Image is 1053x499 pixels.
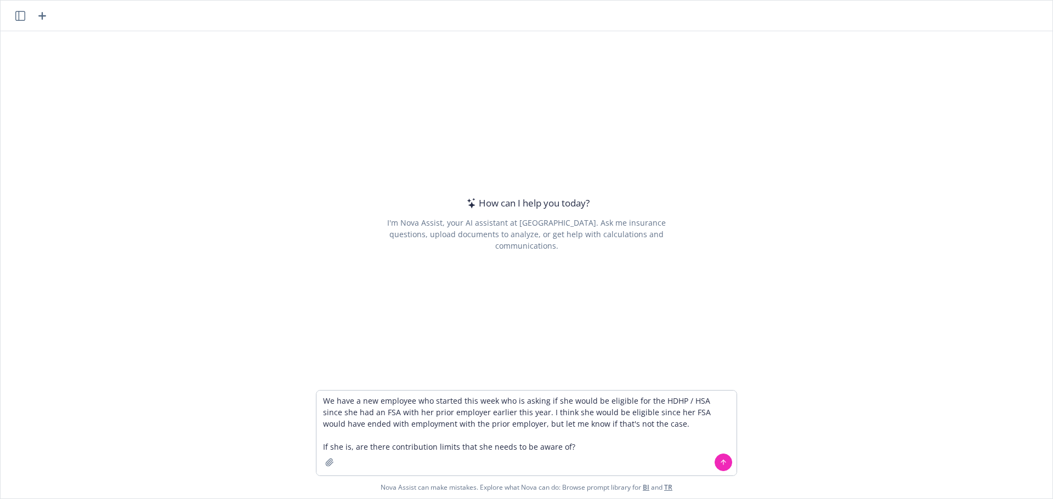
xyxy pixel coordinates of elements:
div: How can I help you today? [463,196,590,210]
span: Nova Assist can make mistakes. Explore what Nova can do: Browse prompt library for and [5,476,1048,498]
a: BI [643,483,649,492]
div: I'm Nova Assist, your AI assistant at [GEOGRAPHIC_DATA]. Ask me insurance questions, upload docum... [372,217,681,251]
textarea: We have a new employee who started this week who is asking if she would be eligible for the HDHP ... [316,391,737,475]
a: TR [664,483,672,492]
